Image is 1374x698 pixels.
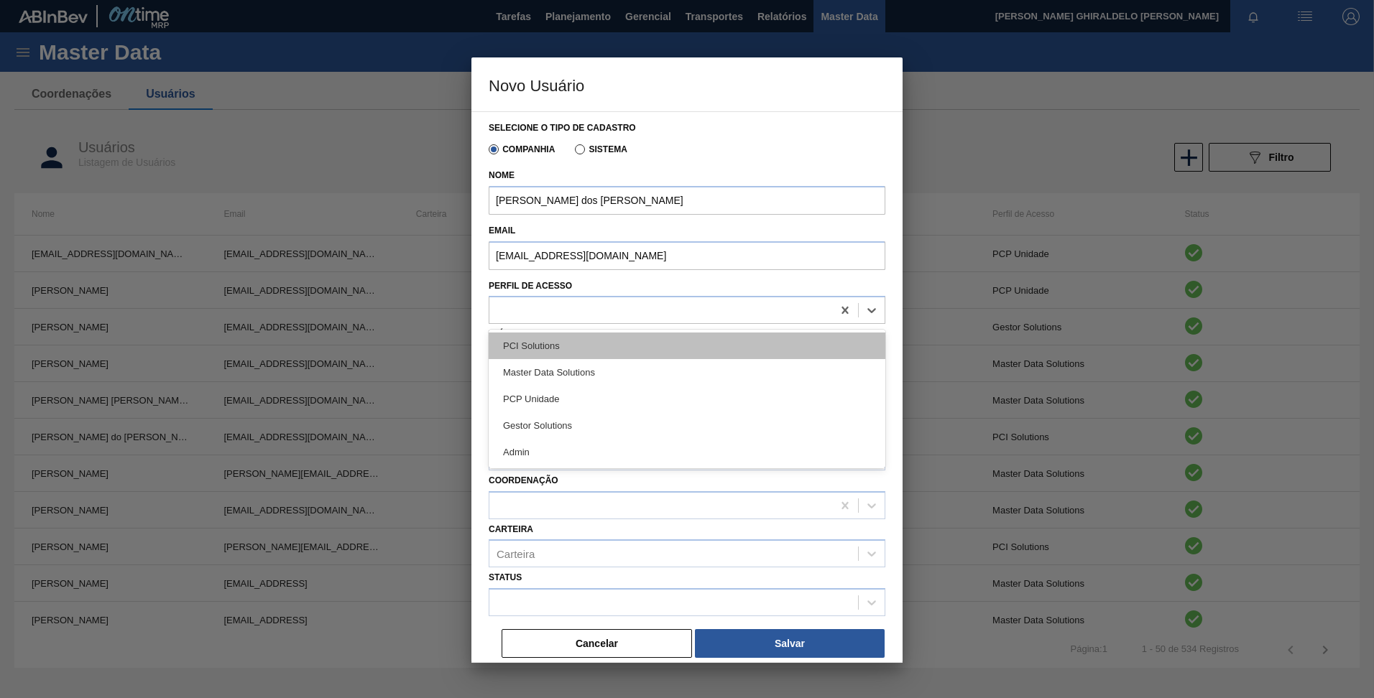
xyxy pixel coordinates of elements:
button: Cancelar [502,629,692,658]
div: Admin [489,439,885,465]
label: Coordenação [489,475,558,485]
h3: Novo Usuário [471,57,903,112]
button: Salvar [695,629,885,658]
div: Master Data Solutions [489,359,885,386]
label: País [489,329,508,339]
label: Selecione o tipo de cadastro [489,123,636,133]
label: Companhia [489,144,555,154]
div: Carteira [497,548,535,560]
label: Sistema [575,144,627,154]
div: PCP Unidade [489,386,885,412]
div: Gestor Solutions [489,412,885,439]
label: Carteira [489,524,533,534]
label: Status [489,572,522,582]
div: PCI Solutions [489,332,885,359]
label: Nome [489,165,885,186]
label: Email [489,220,885,241]
label: Perfil de Acesso [489,281,572,291]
